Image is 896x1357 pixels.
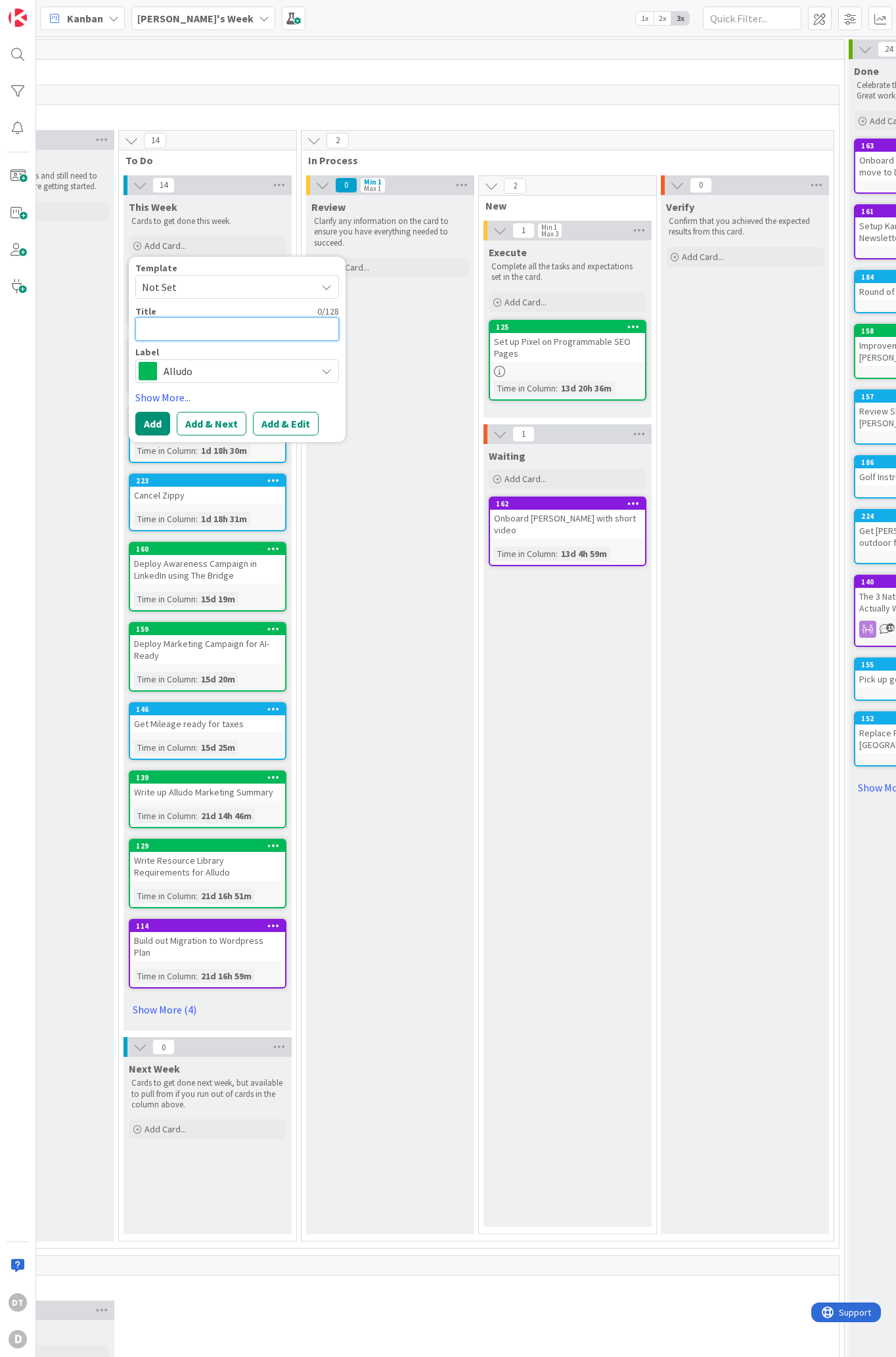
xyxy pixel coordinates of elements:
[504,296,547,308] span: Add Card...
[541,231,558,237] div: Max 3
[130,487,285,504] div: Cancel Zippy
[489,246,527,259] span: Execute
[130,840,285,852] div: 129
[327,261,369,273] span: Add Card...
[198,969,255,983] div: 21d 16h 59m
[134,672,196,686] div: Time in Column
[198,672,238,686] div: 15d 20m
[9,1293,27,1312] div: DT
[364,179,382,185] div: Min 1
[177,412,246,435] button: Add & Next
[311,200,346,213] span: Review
[326,133,349,148] span: 2
[364,185,381,192] div: Max 1
[134,443,196,458] div: Time in Column
[198,512,250,526] div: 1d 18h 31m
[134,809,196,823] div: Time in Column
[130,703,285,715] div: 146
[196,969,198,983] span: :
[142,278,306,296] span: Not Set
[198,809,255,823] div: 21d 14h 46m
[136,545,285,554] div: 160
[490,333,645,362] div: Set up Pixel on Programmable SEO Pages
[130,635,285,664] div: Deploy Marketing Campaign for AI-Ready
[131,1078,284,1110] p: Cards to get done next week, but available to pull from if you run out of cards in the column above.
[494,381,556,395] div: Time in Column
[130,703,285,732] div: 146Get Mileage ready for taxes
[198,443,250,458] div: 1d 18h 30m
[671,12,689,25] span: 3x
[496,323,645,332] div: 125
[504,178,526,194] span: 2
[160,305,339,317] div: 0 / 128
[558,546,610,561] div: 13d 4h 59m
[196,672,198,686] span: :
[136,476,285,485] div: 223
[135,263,177,273] span: Template
[130,475,285,487] div: 223
[130,475,285,504] div: 223Cancel Zippy
[137,12,254,25] b: [PERSON_NAME]'s Week
[135,412,170,435] button: Add
[134,592,196,606] div: Time in Column
[9,9,27,27] img: Visit kanbanzone.com
[490,510,645,539] div: Onboard [PERSON_NAME] with short video
[130,840,285,881] div: 129Write Resource Library Requirements for Alludo
[485,199,640,212] span: New
[134,969,196,983] div: Time in Column
[135,389,339,405] a: Show More...
[130,623,285,664] div: 159Deploy Marketing Campaign for AI-Ready
[196,592,198,606] span: :
[196,443,198,458] span: :
[130,932,285,961] div: Build out Migration to Wordpress Plan
[314,216,466,248] p: Clarify any information on the card to ensure you have everything needed to succeed.
[636,12,654,25] span: 1x
[491,261,644,283] p: Complete all the tasks and expectations set in the card.
[556,381,558,395] span: :
[682,251,724,263] span: Add Card...
[136,705,285,714] div: 146
[490,321,645,333] div: 125
[145,1123,187,1135] span: Add Card...
[144,133,166,148] span: 14
[196,889,198,903] span: :
[130,543,285,555] div: 160
[512,223,535,238] span: 1
[67,11,103,26] span: Kanban
[129,999,286,1020] a: Show More (4)
[253,412,319,435] button: Add & Edit
[136,773,285,782] div: 139
[308,154,817,167] span: In Process
[541,224,557,231] div: Min 1
[490,498,645,510] div: 162
[130,920,285,961] div: 114Build out Migration to Wordpress Plan
[886,623,895,632] span: 15
[490,321,645,362] div: 125Set up Pixel on Programmable SEO Pages
[496,499,645,508] div: 162
[152,1039,175,1055] span: 0
[134,512,196,526] div: Time in Column
[28,2,60,18] span: Support
[129,1062,180,1075] span: Next Week
[854,64,879,78] span: Done
[134,740,196,755] div: Time in Column
[152,177,175,193] span: 14
[130,852,285,881] div: Write Resource Library Requirements for Alludo
[164,362,309,380] span: Alludo
[130,772,285,784] div: 139
[198,889,255,903] div: 21d 16h 51m
[130,715,285,732] div: Get Mileage ready for taxes
[129,200,177,213] span: This Week
[558,381,615,395] div: 13d 20h 36m
[136,625,285,634] div: 159
[130,920,285,932] div: 114
[130,623,285,635] div: 159
[504,473,547,485] span: Add Card...
[9,1330,27,1348] div: D
[145,240,187,252] span: Add Card...
[489,449,526,462] span: Waiting
[135,347,159,357] span: Label
[136,841,285,851] div: 129
[654,12,671,25] span: 2x
[134,889,196,903] div: Time in Column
